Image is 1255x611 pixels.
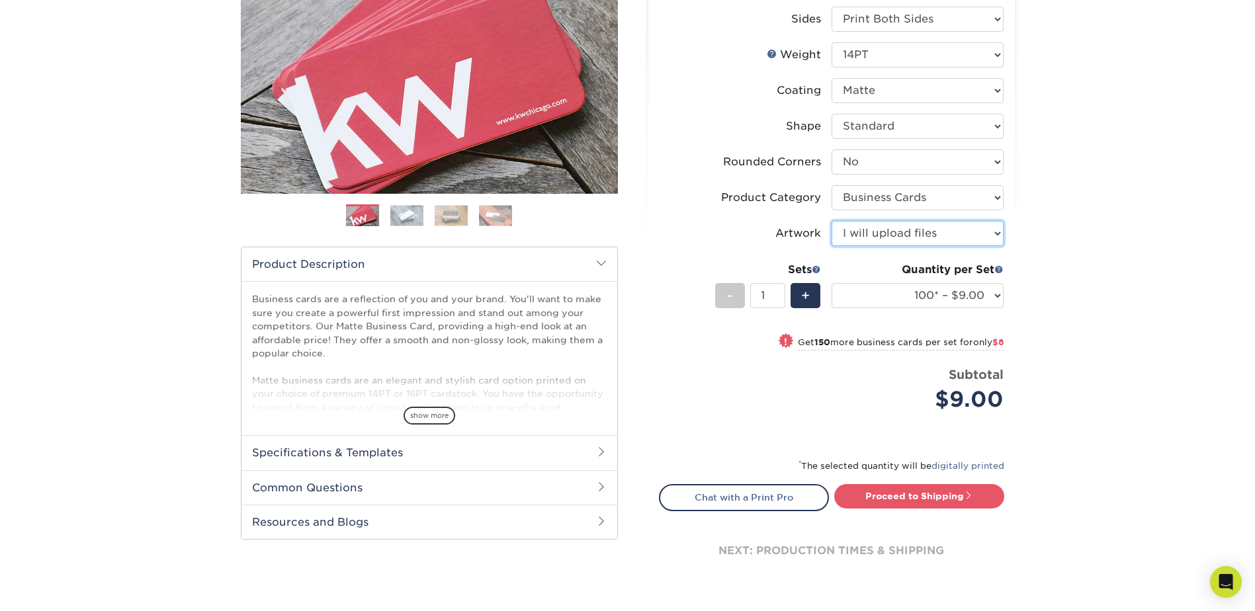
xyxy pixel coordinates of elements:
[1210,566,1242,598] div: Open Intercom Messenger
[241,435,617,469] h2: Specifications & Templates
[931,461,1004,471] a: digitally printed
[346,200,379,233] img: Business Cards 01
[801,286,810,305] span: +
[777,83,821,99] div: Coating
[252,292,607,481] p: Business cards are a reflection of you and your brand. You'll want to make sure you create a powe...
[404,407,455,425] span: show more
[721,190,821,206] div: Product Category
[727,286,733,305] span: -
[241,505,617,539] h2: Resources and Blogs
[798,337,1004,350] small: Get more business cards per set for
[799,461,1004,471] small: The selected quantity will be
[3,571,112,606] iframe: Google Customer Reviews
[775,225,821,241] div: Artwork
[832,262,1004,278] div: Quantity per Set
[784,335,787,348] span: !
[949,367,1004,382] strong: Subtotal
[842,384,1004,415] div: $9.00
[479,205,512,225] img: Business Cards 04
[715,262,821,278] div: Sets
[659,511,1004,591] div: next: production times & shipping
[659,484,829,510] a: Chat with a Print Pro
[435,205,468,225] img: Business Cards 03
[723,154,821,170] div: Rounded Corners
[973,337,1004,347] span: only
[767,47,821,63] div: Weight
[992,337,1004,347] span: $8
[791,11,821,27] div: Sides
[834,484,1004,508] a: Proceed to Shipping
[814,337,830,347] strong: 150
[390,205,423,225] img: Business Cards 02
[786,118,821,134] div: Shape
[241,247,617,281] h2: Product Description
[241,470,617,505] h2: Common Questions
